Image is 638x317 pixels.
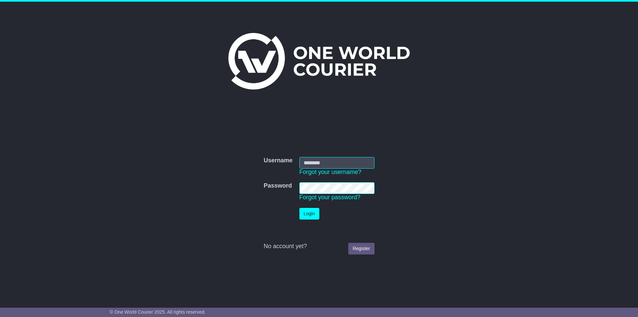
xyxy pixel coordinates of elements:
span: © One World Courier 2025. All rights reserved. [110,309,206,315]
a: Forgot your password? [299,194,361,201]
a: Forgot your username? [299,169,362,175]
label: Password [264,182,292,190]
label: Username [264,157,292,164]
div: No account yet? [264,243,374,250]
button: Login [299,208,319,220]
img: One World [228,33,410,89]
a: Register [348,243,374,254]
